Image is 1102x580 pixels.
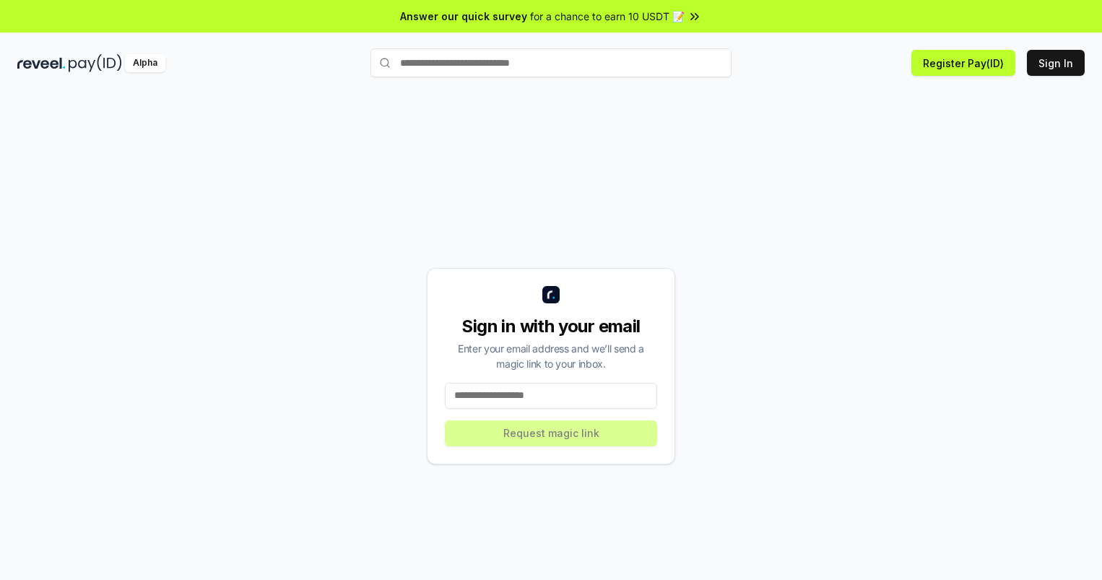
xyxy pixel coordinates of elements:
img: reveel_dark [17,54,66,72]
div: Sign in with your email [445,315,657,338]
button: Sign In [1027,50,1085,76]
img: pay_id [69,54,122,72]
button: Register Pay(ID) [911,50,1015,76]
img: logo_small [542,286,560,303]
span: Answer our quick survey [400,9,527,24]
div: Alpha [125,54,165,72]
span: for a chance to earn 10 USDT 📝 [530,9,685,24]
div: Enter your email address and we’ll send a magic link to your inbox. [445,341,657,371]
